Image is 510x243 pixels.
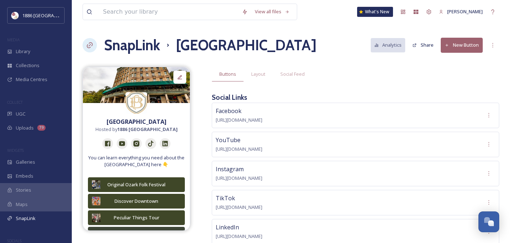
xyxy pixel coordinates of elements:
[216,136,240,144] span: YouTube
[16,215,36,222] span: SnapLink
[16,201,28,208] span: Maps
[117,126,178,132] strong: 1886 [GEOGRAPHIC_DATA]
[104,198,169,205] div: Discover Downtown
[441,38,483,52] button: New Button
[37,125,46,131] div: 79
[435,5,486,19] a: [PERSON_NAME]
[251,71,265,78] span: Layout
[16,48,30,55] span: Library
[216,165,244,173] span: Instagram
[16,62,39,69] span: Collections
[280,71,305,78] span: Social Feed
[176,34,317,56] h1: [GEOGRAPHIC_DATA]
[478,211,499,232] button: Open Chat
[7,148,24,153] span: WIDGETS
[216,146,262,152] span: [URL][DOMAIN_NAME]
[16,76,47,83] span: Media Centres
[7,37,20,42] span: MEDIA
[216,107,242,115] span: Facebook
[16,111,25,117] span: UGC
[219,71,236,78] span: Buttons
[126,92,147,115] img: crest%20only%202%20color.jpg
[16,173,33,179] span: Embeds
[216,233,262,239] span: [URL][DOMAIN_NAME]
[86,154,186,168] span: You can learn everything you need about the [GEOGRAPHIC_DATA] here 👇
[92,180,100,189] img: 3a3a5f79-7843-461b-972e-780dd5d71058.jpg
[83,67,190,103] img: 14d29248-a101-4c19-b7c3-f64a0834f8c9.jpg
[107,118,167,126] strong: [GEOGRAPHIC_DATA]
[216,223,239,231] span: LinkedIn
[7,99,23,105] span: COLLECT
[447,8,483,15] span: [PERSON_NAME]
[92,214,100,222] img: edce27e2-2a88-483e-bbbd-764b7abf1d3b.jpg
[212,92,247,103] h3: Social Links
[99,4,238,20] input: Search your library
[104,214,169,221] div: Peculiar Things Tour
[371,38,409,52] a: Analytics
[216,175,262,181] span: [URL][DOMAIN_NAME]
[95,126,178,133] span: Hosted by
[104,181,169,188] div: Original Ozark Folk Festival
[22,12,79,19] span: 1886 [GEOGRAPHIC_DATA]
[371,38,406,52] button: Analytics
[357,7,393,17] a: What's New
[216,194,235,202] span: TikTok
[88,177,185,192] button: Original Ozark Folk Festival
[88,210,185,225] button: Peculiar Things Tour
[216,204,262,210] span: [URL][DOMAIN_NAME]
[11,12,19,19] img: logos.png
[88,194,185,209] button: Discover Downtown
[92,197,100,205] img: 504f9edf-8ce7-40fc-be0a-49e60216ff92.jpg
[409,38,437,52] button: Share
[16,187,31,193] span: Stories
[251,5,293,19] a: View all files
[16,159,35,165] span: Galleries
[216,117,262,123] span: [URL][DOMAIN_NAME]
[104,34,160,56] a: SnapLink
[16,125,34,131] span: Uploads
